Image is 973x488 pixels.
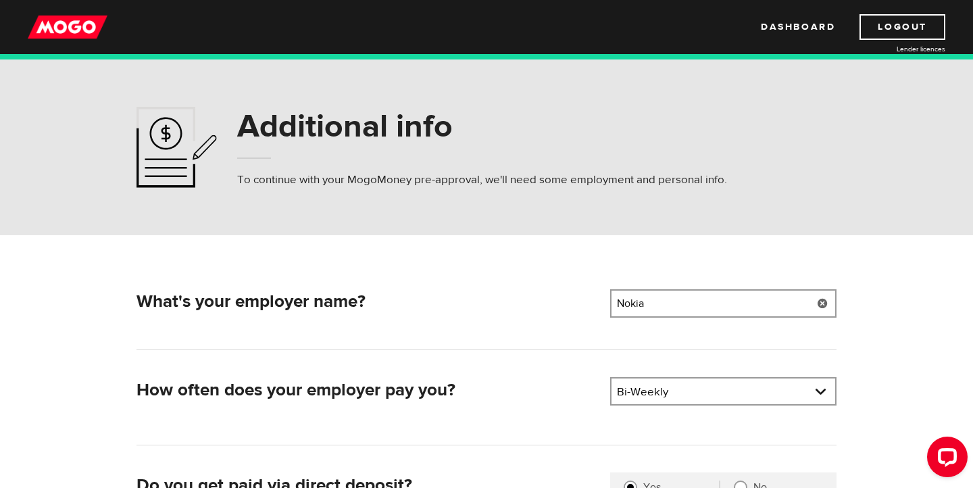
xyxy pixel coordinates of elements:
[136,107,217,188] img: application-ef4f7aff46a5c1a1d42a38d909f5b40b.svg
[28,14,107,40] img: mogo_logo-11ee424be714fa7cbb0f0f49df9e16ec.png
[136,291,600,312] h2: What's your employer name?
[844,44,945,54] a: Lender licences
[859,14,945,40] a: Logout
[761,14,835,40] a: Dashboard
[916,431,973,488] iframe: LiveChat chat widget
[237,172,727,188] p: To continue with your MogoMoney pre-approval, we'll need some employment and personal info.
[136,380,600,401] h2: How often does your employer pay you?
[237,109,727,144] h1: Additional info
